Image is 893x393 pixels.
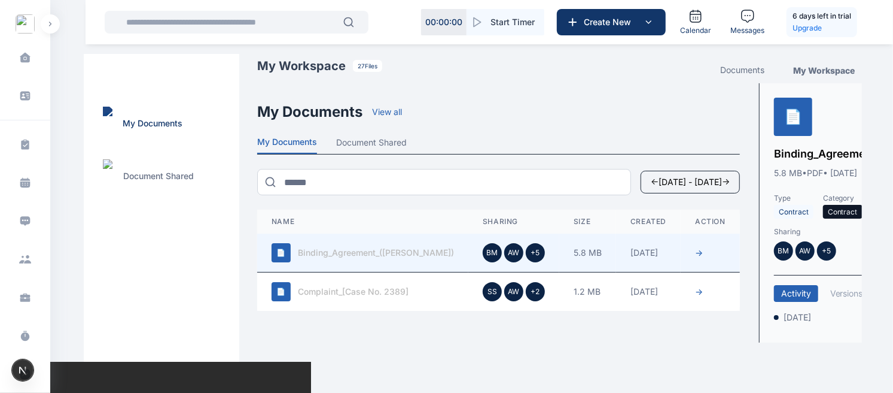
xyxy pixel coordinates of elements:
button: View all [372,106,402,118]
span: Calendar [680,26,711,35]
span: Complaint_[Case No. 2389] [298,286,409,298]
div: +5 [526,243,545,262]
div: +5 [817,241,836,261]
th: Sharing [468,210,559,234]
td: [DATE] [616,273,681,312]
td: 1.2 MB [559,273,616,312]
div: AW [504,282,523,301]
p: Document Shared [123,170,194,182]
div: +2 [526,282,545,301]
img: My Documents [103,107,113,140]
p: 27 Files [353,60,382,72]
button: Activity [774,285,818,302]
p: Type [774,194,813,203]
span: Binding_Agreement_([PERSON_NAME]) [298,247,454,259]
h5: 6 days left in trial [793,10,851,22]
span: Create New [579,16,641,28]
span: 📄 [277,287,286,297]
p: My Workspace [257,58,346,83]
button: ←[DATE] - [DATE]→ [641,171,740,194]
td: 5.8 MB [559,234,616,273]
span: Messages [730,26,764,35]
div: BM [483,243,502,262]
button: Start Timer [467,9,544,35]
h1: My Documents [257,102,362,122]
p: 00 : 00 : 00 [425,16,462,28]
button: Create New [557,9,666,35]
div: Documents [720,64,764,76]
div: My Workspace [793,65,855,77]
span: Contract [823,205,862,219]
a: Upgrade [793,22,851,34]
p: My Documents [123,117,182,129]
button: Document Shared [336,136,407,154]
a: Calendar [675,4,716,40]
button: → [695,247,703,259]
div: BM [774,241,793,261]
span: Start Timer [490,16,535,28]
p: Category [823,194,862,203]
img: Document Shared [103,159,114,193]
th: Name [257,210,468,234]
button: My Documents [257,136,317,154]
th: Action [681,210,740,234]
a: Messages [726,4,769,40]
button: → [695,286,703,298]
span: [DATE] [784,312,811,324]
button: Versions [823,285,870,302]
span: 📄 [784,107,802,126]
span: 📄 [277,248,286,258]
div: AW [504,243,523,262]
td: [DATE] [616,234,681,273]
span: Contract [774,205,813,219]
th: Size [559,210,616,234]
div: AW [796,241,815,261]
th: Created [616,210,681,234]
div: SS [483,282,502,301]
